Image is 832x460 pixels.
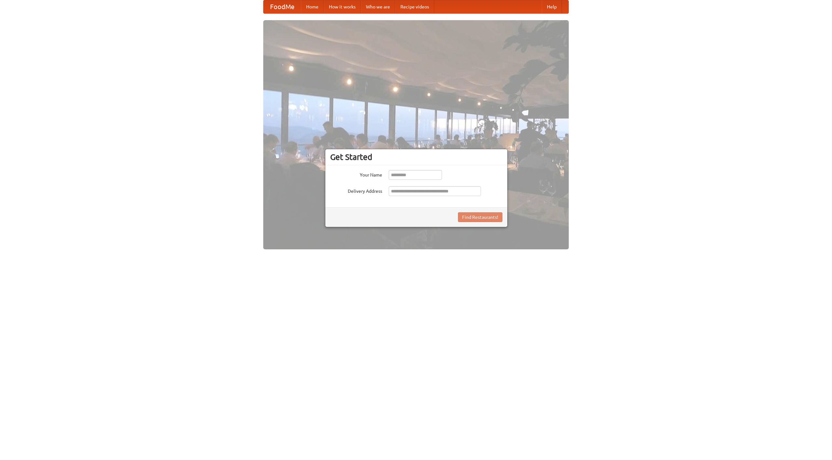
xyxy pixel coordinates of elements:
a: FoodMe [264,0,301,13]
label: Delivery Address [330,186,382,194]
a: Home [301,0,324,13]
a: How it works [324,0,361,13]
button: Find Restaurants! [458,212,502,222]
h3: Get Started [330,152,502,162]
a: Help [542,0,562,13]
label: Your Name [330,170,382,178]
a: Recipe videos [395,0,434,13]
a: Who we are [361,0,395,13]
